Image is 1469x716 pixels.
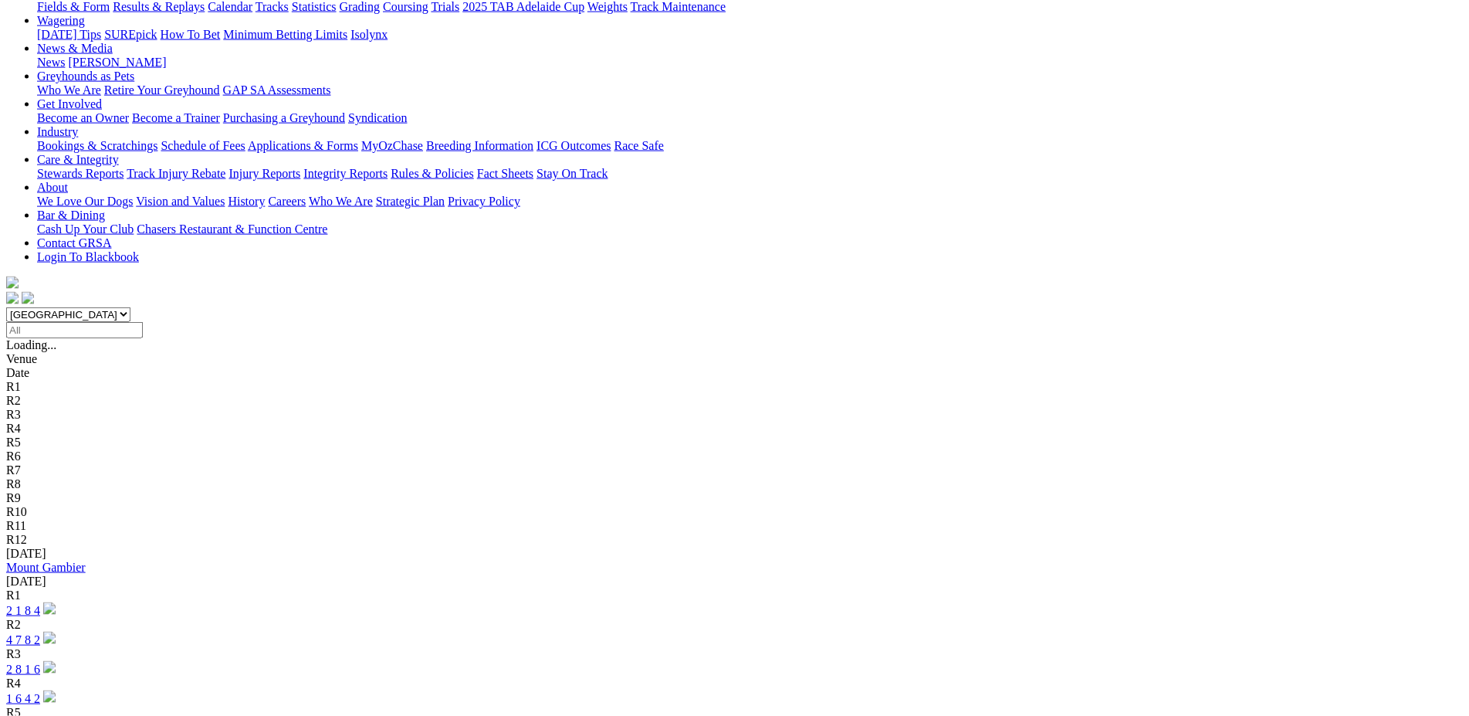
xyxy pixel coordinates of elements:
a: ICG Outcomes [536,139,611,152]
a: Applications & Forms [248,139,358,152]
a: Race Safe [614,139,663,152]
a: Fact Sheets [477,167,533,180]
a: News & Media [37,42,113,55]
a: Stewards Reports [37,167,124,180]
a: Careers [268,195,306,208]
a: Injury Reports [228,167,300,180]
div: R8 [6,477,1463,491]
div: R2 [6,394,1463,408]
div: R3 [6,408,1463,422]
a: Cash Up Your Club [37,222,134,236]
a: Contact GRSA [37,236,111,249]
a: Become an Owner [37,111,129,124]
a: SUREpick [104,28,157,41]
a: 1 6 4 2 [6,692,40,705]
img: logo-grsa-white.png [6,277,19,289]
a: Rules & Policies [391,167,474,180]
div: R12 [6,533,1463,547]
a: Care & Integrity [37,153,119,166]
a: Who We Are [309,195,373,208]
span: Loading... [6,338,56,351]
img: play-circle.svg [43,602,56,615]
a: Minimum Betting Limits [223,28,347,41]
a: Syndication [348,111,407,124]
div: R7 [6,463,1463,477]
a: Schedule of Fees [161,139,245,152]
a: How To Bet [161,28,221,41]
a: About [37,181,68,194]
a: Isolynx [350,28,388,41]
a: Become a Trainer [132,111,220,124]
a: Mount Gambier [6,561,86,574]
div: R1 [6,589,1463,602]
div: [DATE] [6,575,1463,589]
img: play-circle.svg [43,691,56,703]
img: facebook.svg [6,292,19,304]
a: 2 1 8 4 [6,604,40,617]
div: R10 [6,505,1463,519]
a: Retire Your Greyhound [104,83,220,97]
a: Privacy Policy [448,195,520,208]
div: R11 [6,519,1463,533]
a: Login To Blackbook [37,250,139,263]
img: play-circle.svg [43,632,56,644]
a: Get Involved [37,97,102,110]
div: Greyhounds as Pets [37,83,1463,97]
a: 4 7 8 2 [6,633,40,646]
a: [PERSON_NAME] [68,56,166,69]
div: R5 [6,436,1463,450]
a: Bookings & Scratchings [37,139,157,152]
a: Bar & Dining [37,209,105,222]
div: R9 [6,491,1463,505]
a: Strategic Plan [376,195,445,208]
div: Venue [6,352,1463,366]
a: We Love Our Dogs [37,195,133,208]
div: R1 [6,380,1463,394]
div: Date [6,366,1463,380]
a: MyOzChase [361,139,423,152]
a: Industry [37,125,78,138]
a: Vision and Values [136,195,225,208]
div: News & Media [37,56,1463,70]
img: play-circle.svg [43,661,56,674]
div: Care & Integrity [37,167,1463,181]
div: R2 [6,618,1463,632]
a: Stay On Track [536,167,608,180]
input: Select date [6,322,143,338]
a: Greyhounds as Pets [37,70,134,83]
div: R3 [6,647,1463,661]
a: 2 8 1 6 [6,663,40,676]
a: [DATE] Tips [37,28,101,41]
div: R4 [6,677,1463,691]
a: Integrity Reports [303,167,388,180]
a: Wagering [37,14,85,27]
a: History [228,195,265,208]
div: Get Involved [37,111,1463,125]
a: GAP SA Assessments [223,83,331,97]
div: [DATE] [6,547,1463,561]
a: News [37,56,65,69]
div: R6 [6,450,1463,463]
a: Breeding Information [426,139,533,152]
div: R4 [6,422,1463,436]
a: Who We Are [37,83,101,97]
a: Purchasing a Greyhound [223,111,345,124]
div: Bar & Dining [37,222,1463,236]
a: Track Injury Rebate [127,167,225,180]
div: About [37,195,1463,209]
div: Wagering [37,28,1463,42]
a: Chasers Restaurant & Function Centre [137,222,327,236]
img: twitter.svg [22,292,34,304]
div: Industry [37,139,1463,153]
